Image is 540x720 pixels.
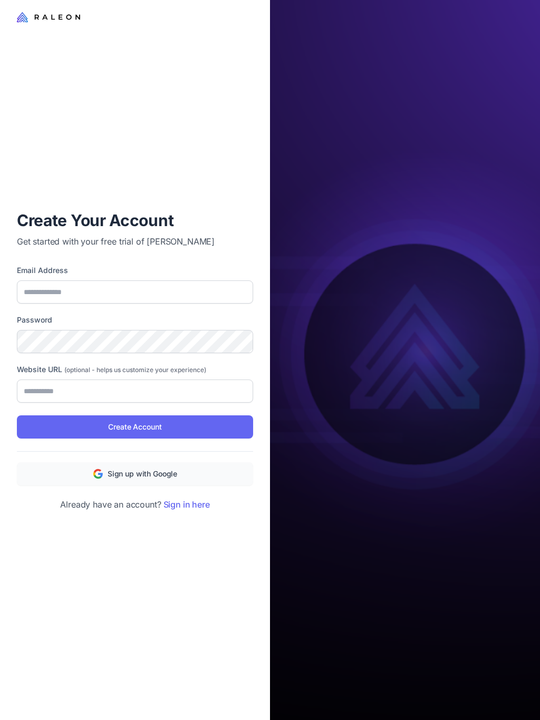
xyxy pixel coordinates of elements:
p: Already have an account? [17,498,253,511]
a: Sign in here [163,499,210,510]
span: Sign up with Google [108,468,177,480]
p: Get started with your free trial of [PERSON_NAME] [17,235,253,248]
button: Create Account [17,415,253,439]
h1: Create Your Account [17,210,253,231]
label: Email Address [17,265,253,276]
label: Website URL [17,364,253,375]
label: Password [17,314,253,326]
button: Sign up with Google [17,462,253,485]
span: Create Account [108,421,161,433]
span: (optional - helps us customize your experience) [64,366,206,374]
